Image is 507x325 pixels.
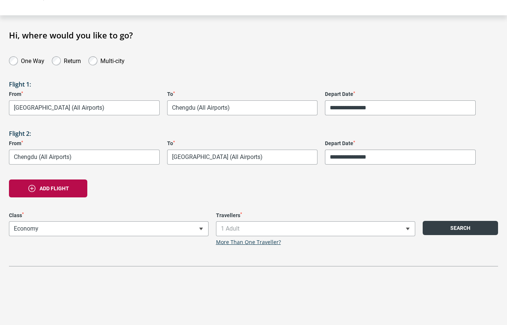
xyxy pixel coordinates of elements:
[325,91,476,97] label: Depart Date
[9,150,159,164] span: Chengdu, China
[9,91,160,97] label: From
[64,56,81,65] label: Return
[423,221,498,235] button: Search
[216,222,415,236] span: 1 Adult
[9,101,159,115] span: Melbourne, Australia
[325,140,476,147] label: Depart Date
[216,221,416,236] span: 1 Adult
[167,91,318,97] label: To
[9,221,209,236] span: Economy
[9,30,498,40] h1: Hi, where would you like to go?
[167,140,318,147] label: To
[21,56,44,65] label: One Way
[9,179,87,197] button: Add flight
[100,56,125,65] label: Multi-city
[9,150,160,165] span: Chengdu, China
[168,101,317,115] span: Chengdu, China
[216,212,416,219] label: Travellers
[9,222,208,236] span: Economy
[168,150,317,164] span: Rome, Italy
[216,239,281,246] a: More Than One Traveller?
[9,100,160,115] span: Melbourne, Australia
[9,130,498,137] h3: Flight 2:
[9,140,160,147] label: From
[167,150,318,165] span: Rome, Italy
[9,212,209,219] label: Class
[9,81,498,88] h3: Flight 1:
[167,100,318,115] span: Chengdu, China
